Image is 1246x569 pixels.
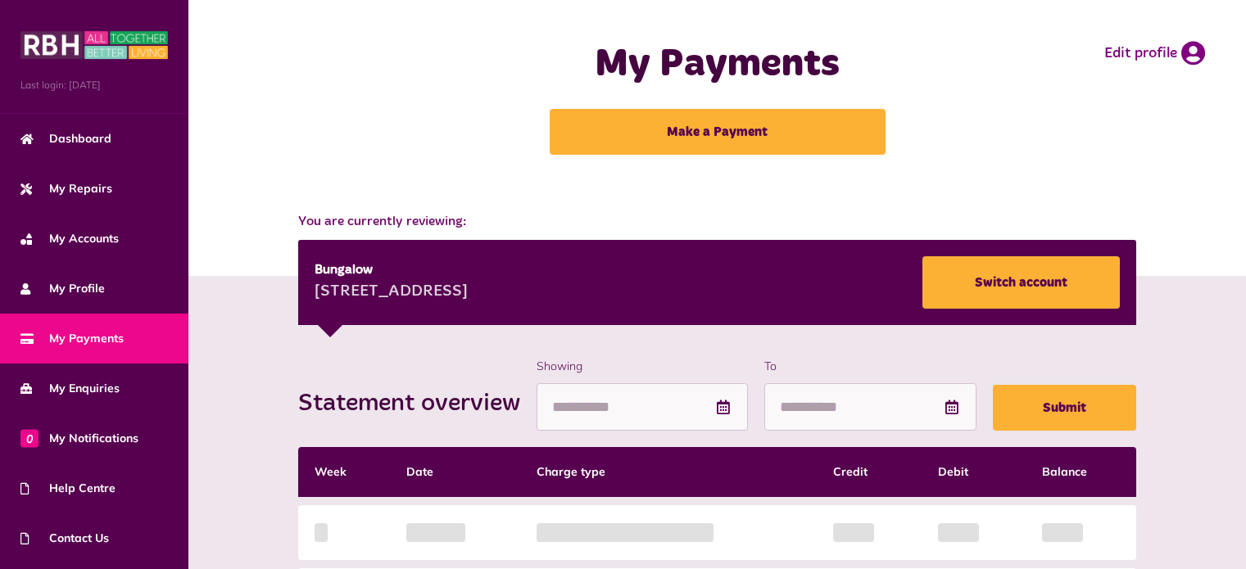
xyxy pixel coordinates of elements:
a: Edit profile [1104,41,1205,65]
span: My Profile [20,280,105,297]
span: 0 [20,429,39,447]
span: Contact Us [20,530,109,547]
span: Dashboard [20,130,111,147]
div: [STREET_ADDRESS] [315,280,468,305]
a: Switch account [922,256,1120,309]
span: Last login: [DATE] [20,78,168,93]
a: Make a Payment [550,109,886,155]
h1: My Payments [469,41,966,88]
span: My Payments [20,330,124,347]
span: You are currently reviewing: [298,212,1135,232]
span: My Notifications [20,430,138,447]
span: My Repairs [20,180,112,197]
span: Help Centre [20,480,116,497]
div: Bungalow [315,260,468,280]
span: My Enquiries [20,380,120,397]
img: MyRBH [20,29,168,61]
span: My Accounts [20,230,119,247]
